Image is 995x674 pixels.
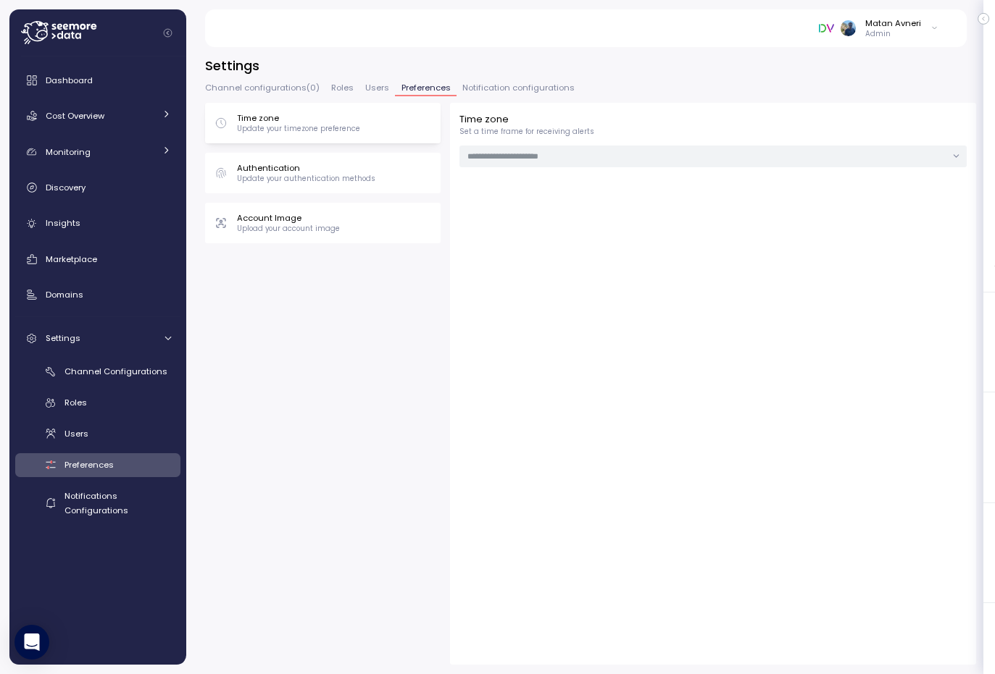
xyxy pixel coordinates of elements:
[462,84,575,92] span: Notification configurations
[237,174,375,184] p: Update your authentication methods
[205,56,976,75] h3: Settings
[15,101,180,130] a: Cost Overview
[15,173,180,202] a: Discovery
[865,17,921,29] div: Matan Avneri
[401,84,451,92] span: Preferences
[64,459,114,471] span: Preferences
[15,484,180,522] a: Notifications Configurations
[15,391,180,415] a: Roles
[365,84,389,92] span: Users
[15,453,180,477] a: Preferences
[46,332,80,344] span: Settings
[46,110,104,122] span: Cost Overview
[46,182,86,193] span: Discovery
[15,245,180,274] a: Marketplace
[15,422,180,446] a: Users
[46,289,83,300] span: Domains
[237,224,340,234] p: Upload your account image
[819,20,834,35] img: 6791f8edfa6a2c9608b219b1.PNG
[237,124,360,134] p: Update your timezone preference
[205,84,320,92] span: Channel configurations ( 0 )
[46,253,97,265] span: Marketplace
[237,212,340,224] p: Account Image
[15,360,180,384] a: Channel Configurations
[46,146,91,158] span: Monitoring
[64,366,167,377] span: Channel Configurations
[15,209,180,238] a: Insights
[459,127,967,137] p: Set a time frame for receiving alerts
[159,28,177,38] button: Collapse navigation
[64,428,88,439] span: Users
[46,75,93,86] span: Dashboard
[64,490,128,516] span: Notifications Configurations
[459,112,967,127] p: Time zone
[15,324,180,353] a: Settings
[237,162,375,174] p: Authentication
[15,66,180,95] a: Dashboard
[331,84,354,92] span: Roles
[15,280,180,309] a: Domains
[15,138,180,167] a: Monitoring
[237,112,360,124] p: Time zone
[64,397,87,408] span: Roles
[14,625,49,660] div: Open Intercom Messenger
[46,217,80,229] span: Insights
[841,20,856,35] img: ALV-UjX7jhsMcxN73qSyojD2Z4piqf6UwG4hnm7D3VdwPiO_xpFZWwwoNcd_Dih6KbyCerWH4wxR8I9yVtp_dI3atnEkV2d51...
[865,29,921,39] p: Admin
